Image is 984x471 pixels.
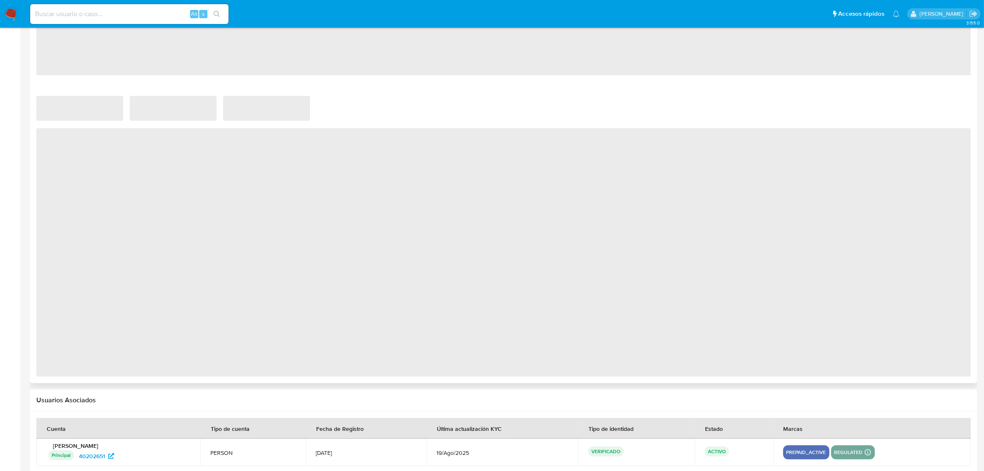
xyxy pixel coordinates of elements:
a: Salir [969,10,978,18]
span: 3.155.0 [966,19,980,26]
span: Alt [191,10,198,18]
span: Accesos rápidos [838,10,884,18]
input: Buscar usuario o caso... [30,9,229,19]
h2: Usuarios Asociados [36,396,971,404]
a: Notificaciones [893,10,900,17]
button: search-icon [208,8,225,20]
span: s [202,10,205,18]
p: andres.vilosio@mercadolibre.com [920,10,966,18]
